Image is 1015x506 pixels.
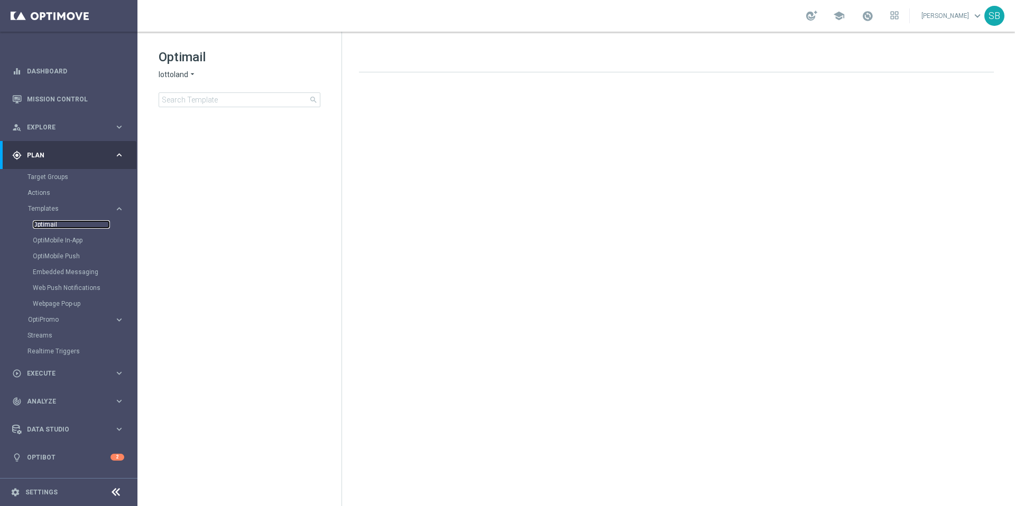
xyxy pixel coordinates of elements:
button: track_changes Analyze keyboard_arrow_right [12,397,125,406]
div: OptiPromo [27,312,136,327]
div: Mission Control [12,85,124,113]
button: lottoland arrow_drop_down [159,70,197,80]
a: [PERSON_NAME]keyboard_arrow_down [920,8,984,24]
i: person_search [12,123,22,132]
button: gps_fixed Plan keyboard_arrow_right [12,151,125,160]
a: Settings [25,489,58,495]
i: keyboard_arrow_right [114,315,124,325]
i: arrow_drop_down [188,70,197,80]
div: Explore [12,123,114,132]
span: Execute [27,370,114,377]
div: Web Push Notifications [33,280,136,296]
a: OptiMobile Push [33,252,110,260]
button: OptiPromo keyboard_arrow_right [27,315,125,324]
span: Plan [27,152,114,158]
a: Optibot [27,443,110,471]
i: keyboard_arrow_right [114,396,124,406]
i: play_circle_outline [12,369,22,378]
div: Embedded Messaging [33,264,136,280]
a: Actions [27,189,110,197]
span: Data Studio [27,426,114,433]
div: Data Studio [12,425,114,434]
a: Target Groups [27,173,110,181]
a: Streams [27,331,110,340]
i: keyboard_arrow_right [114,204,124,214]
div: Actions [27,185,136,201]
div: OptiMobile Push [33,248,136,264]
button: Data Studio keyboard_arrow_right [12,425,125,434]
div: Streams [27,327,136,343]
div: OptiMobile In-App [33,232,136,248]
i: track_changes [12,397,22,406]
div: 2 [110,454,124,461]
div: Optimail [33,217,136,232]
div: Plan [12,151,114,160]
span: Templates [28,205,104,212]
button: play_circle_outline Execute keyboard_arrow_right [12,369,125,378]
i: keyboard_arrow_right [114,150,124,160]
a: Optimail [33,220,110,229]
a: Embedded Messaging [33,268,110,276]
button: person_search Explore keyboard_arrow_right [12,123,125,132]
h1: Optimail [159,49,320,65]
div: Templates [27,201,136,312]
button: Mission Control [12,95,125,104]
i: keyboard_arrow_right [114,368,124,378]
i: equalizer [12,67,22,76]
span: OptiPromo [28,316,104,323]
span: Analyze [27,398,114,405]
a: Realtime Triggers [27,347,110,355]
div: OptiPromo [28,316,114,323]
input: Search Template [159,92,320,107]
i: keyboard_arrow_right [114,122,124,132]
i: gps_fixed [12,151,22,160]
span: school [833,10,845,22]
a: Webpage Pop-up [33,299,110,308]
i: lightbulb [12,453,22,462]
a: Web Push Notifications [33,284,110,292]
div: Webpage Pop-up [33,296,136,312]
div: Optibot [12,443,124,471]
div: Target Groups [27,169,136,185]
span: keyboard_arrow_down [972,10,983,22]
span: Explore [27,124,114,130]
span: search [309,96,318,104]
a: OptiMobile In-App [33,236,110,245]
button: lightbulb Optibot 2 [12,453,125,462]
a: Mission Control [27,85,124,113]
div: Templates [28,205,114,212]
div: Execute [12,369,114,378]
div: SB [984,6,1004,26]
a: Dashboard [27,57,124,85]
button: equalizer Dashboard [12,67,125,76]
i: settings [11,488,20,497]
button: Templates keyboard_arrow_right [27,204,125,213]
div: Analyze [12,397,114,406]
i: keyboard_arrow_right [114,424,124,434]
div: Realtime Triggers [27,343,136,359]
div: Dashboard [12,57,124,85]
span: lottoland [159,70,188,80]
